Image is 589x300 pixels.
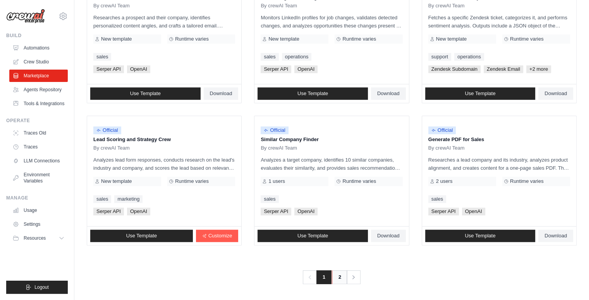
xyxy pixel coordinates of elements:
[261,53,278,61] a: sales
[316,270,331,284] span: 1
[261,145,297,151] span: By crewAI Team
[428,145,465,151] span: By crewAI Team
[342,178,376,184] span: Runtime varies
[6,118,68,124] div: Operate
[6,32,68,39] div: Build
[93,14,235,30] p: Researches a prospect and their company, identifies personalized content angles, and crafts a tai...
[261,156,402,172] p: Analyzes a target company, identifies 10 similar companies, evaluates their similarity, and provi...
[126,233,157,239] span: Use Template
[261,3,297,9] span: By crewAI Team
[428,53,451,61] a: support
[9,218,68,230] a: Settings
[114,195,143,203] a: marketing
[377,233,400,239] span: Download
[9,232,68,244] button: Resources
[538,230,573,242] a: Download
[6,9,45,24] img: Logo
[9,127,68,139] a: Traces Old
[93,145,130,151] span: By crewAI Team
[462,208,485,215] span: OpenAI
[510,178,544,184] span: Runtime varies
[93,126,121,134] span: Official
[9,42,68,54] a: Automations
[297,233,328,239] span: Use Template
[428,14,570,30] p: Fetches a specific Zendesk ticket, categorizes it, and performs sentiment analysis. Outputs inclu...
[93,208,124,215] span: Serper API
[210,90,232,97] span: Download
[127,65,150,73] span: OpenAI
[9,204,68,216] a: Usage
[465,90,495,97] span: Use Template
[342,36,376,42] span: Runtime varies
[428,65,481,73] span: Zendesk Subdomain
[436,36,467,42] span: New template
[425,230,536,242] a: Use Template
[538,87,573,100] a: Download
[6,195,68,201] div: Manage
[258,230,368,242] a: Use Template
[175,178,209,184] span: Runtime varies
[101,36,132,42] span: New template
[261,195,278,203] a: sales
[454,53,484,61] a: operations
[9,56,68,68] a: Crew Studio
[510,36,544,42] span: Runtime varies
[428,3,465,9] span: By crewAI Team
[9,169,68,187] a: Environment Variables
[428,195,446,203] a: sales
[544,233,567,239] span: Download
[93,156,235,172] p: Analyzes lead form responses, conducts research on the lead's industry and company, and scores th...
[90,87,201,100] a: Use Template
[208,233,232,239] span: Customize
[282,53,312,61] a: operations
[90,230,193,242] a: Use Template
[294,208,318,215] span: OpenAI
[93,65,124,73] span: Serper API
[428,136,570,143] p: Generate PDF for Sales
[196,230,238,242] a: Customize
[9,141,68,153] a: Traces
[93,53,111,61] a: sales
[261,208,291,215] span: Serper API
[34,284,49,290] span: Logout
[9,97,68,110] a: Tools & Integrations
[297,90,328,97] span: Use Template
[425,87,536,100] a: Use Template
[371,87,406,100] a: Download
[130,90,161,97] span: Use Template
[175,36,209,42] span: Runtime varies
[258,87,368,100] a: Use Template
[9,155,68,167] a: LLM Connections
[484,65,523,73] span: Zendesk Email
[24,235,46,241] span: Resources
[294,65,318,73] span: OpenAI
[127,208,150,215] span: OpenAI
[428,156,570,172] p: Researches a lead company and its industry, analyzes product alignment, and creates content for a...
[93,3,130,9] span: By crewAI Team
[436,178,453,184] span: 2 users
[6,281,68,294] button: Logout
[101,178,132,184] span: New template
[261,136,402,143] p: Similar Company Finder
[261,14,402,30] p: Monitors LinkedIn profiles for job changes, validates detected changes, and analyzes opportunitie...
[268,36,299,42] span: New template
[261,65,291,73] span: Serper API
[428,208,459,215] span: Serper API
[9,84,68,96] a: Agents Repository
[93,195,111,203] a: sales
[93,136,235,143] p: Lead Scoring and Strategy Crew
[428,126,456,134] span: Official
[261,126,288,134] span: Official
[377,90,400,97] span: Download
[9,70,68,82] a: Marketplace
[332,270,347,284] a: 2
[303,270,361,284] nav: Pagination
[544,90,567,97] span: Download
[526,65,551,73] span: +2 more
[204,87,239,100] a: Download
[465,233,495,239] span: Use Template
[268,178,285,184] span: 1 users
[371,230,406,242] a: Download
